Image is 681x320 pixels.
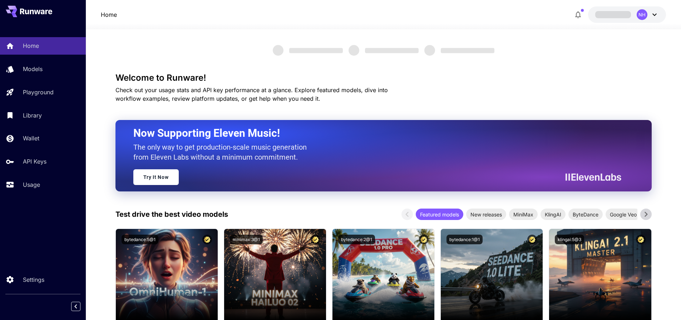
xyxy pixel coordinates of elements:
div: Featured models [416,209,463,220]
button: bytedance:5@1 [122,235,158,244]
div: MiniMax [509,209,538,220]
span: New releases [466,211,506,218]
p: API Keys [23,157,46,166]
p: Test drive the best video models [115,209,228,220]
span: Google Veo [606,211,641,218]
div: NH [637,9,647,20]
a: Home [101,10,117,19]
span: Check out your usage stats and API key performance at a glance. Explore featured models, dive int... [115,86,388,102]
button: klingai:5@3 [555,235,584,244]
button: Collapse sidebar [71,302,80,311]
span: MiniMax [509,211,538,218]
p: The only way to get production-scale music generation from Eleven Labs without a minimum commitment. [133,142,312,162]
span: Featured models [416,211,463,218]
div: ByteDance [568,209,603,220]
nav: breadcrumb [101,10,117,19]
button: NH [588,6,666,23]
a: Try It Now [133,169,179,185]
p: Library [23,111,42,120]
button: minimax:3@1 [230,235,263,244]
p: Playground [23,88,54,96]
p: Models [23,65,43,73]
p: Wallet [23,134,39,142]
p: Home [23,41,39,50]
button: Certified Model – Vetted for best performance and includes a commercial license. [202,235,212,244]
p: Usage [23,180,40,189]
div: Collapse sidebar [77,300,86,313]
button: Certified Model – Vetted for best performance and includes a commercial license. [311,235,320,244]
p: Settings [23,275,44,284]
div: Google Veo [606,209,641,220]
button: Certified Model – Vetted for best performance and includes a commercial license. [636,235,646,244]
span: ByteDance [568,211,603,218]
div: New releases [466,209,506,220]
button: Certified Model – Vetted for best performance and includes a commercial license. [527,235,537,244]
h3: Welcome to Runware! [115,73,652,83]
button: Certified Model – Vetted for best performance and includes a commercial license. [419,235,429,244]
button: bytedance:1@1 [446,235,483,244]
button: bytedance:2@1 [338,235,375,244]
h2: Now Supporting Eleven Music! [133,126,616,140]
div: KlingAI [541,209,566,220]
span: KlingAI [541,211,566,218]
